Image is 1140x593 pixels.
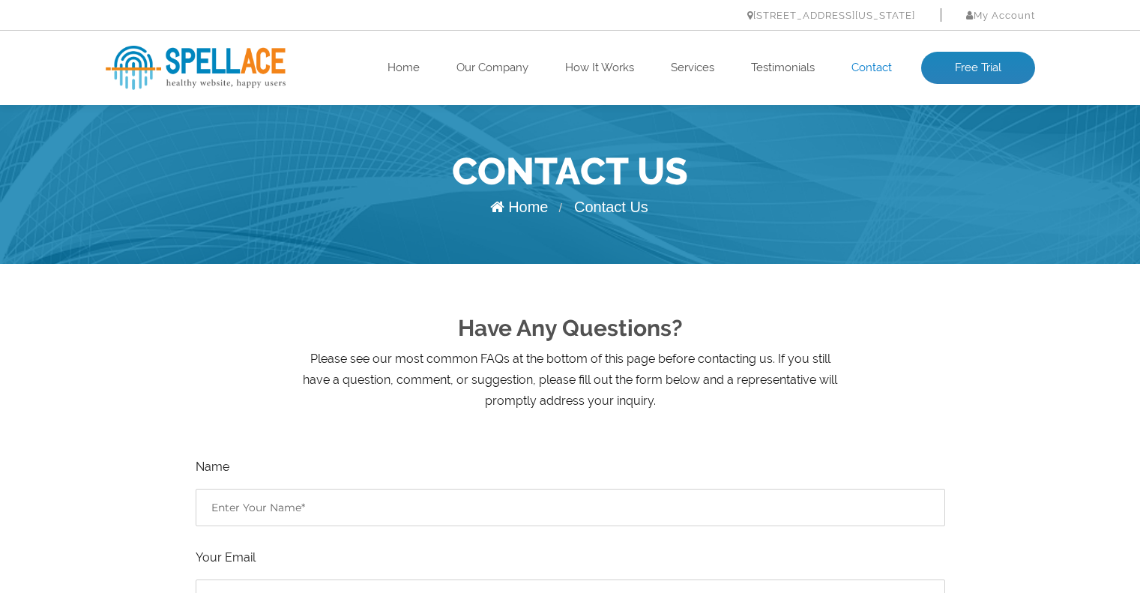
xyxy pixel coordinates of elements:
[301,349,840,412] p: Please see our most common FAQs at the bottom of this page before contacting us. If you still hav...
[196,547,945,568] label: Your Email
[574,199,648,215] span: Contact Us
[196,489,945,526] input: Enter Your Name*
[490,199,548,215] a: Home
[558,202,561,214] span: /
[106,145,1035,198] h1: Contact Us
[106,309,1035,349] h2: Have Any Questions?
[196,457,945,478] label: Name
